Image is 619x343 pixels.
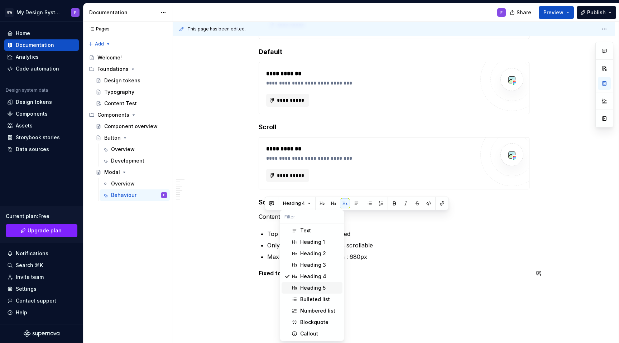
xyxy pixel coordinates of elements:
[111,157,144,164] div: Development
[104,123,158,130] div: Component overview
[104,77,140,84] div: Design tokens
[16,285,37,293] div: Settings
[267,230,529,238] p: Top and bottom area are fixed
[104,134,121,141] div: Button
[267,241,529,250] p: Only the content area that is scrollable
[89,9,157,16] div: Documentation
[4,295,79,306] button: Contact support
[517,9,531,16] span: Share
[16,134,60,141] div: Storybook stories
[267,252,529,261] p: Max-height for content area : 680px
[16,42,54,49] div: Documentation
[539,6,574,19] button: Preview
[587,9,606,16] span: Publish
[4,28,79,39] a: Home
[300,307,335,314] div: Numbered list
[111,146,135,153] div: Overview
[4,51,79,63] a: Analytics
[300,284,326,291] div: Heading 5
[111,180,135,187] div: Overview
[259,198,529,207] h4: Scroll types
[97,66,129,73] div: Foundations
[500,10,503,15] div: F
[86,52,170,63] a: Welcome!
[28,227,62,234] span: Upgrade plan
[4,63,79,74] a: Code automation
[300,238,325,246] div: Heading 1
[86,52,170,201] div: Page tree
[4,108,79,120] a: Components
[4,96,79,108] a: Design tokens
[100,189,170,201] a: BehaviourF
[187,26,246,32] span: This page has been edited.
[16,297,56,304] div: Contact support
[5,8,14,17] div: GW
[259,270,529,277] h5: Fixed top
[543,9,563,16] span: Preview
[16,262,43,269] div: Search ⌘K
[16,146,49,153] div: Data sources
[16,98,52,106] div: Design tokens
[4,144,79,155] a: Data sources
[104,169,120,176] div: Modal
[300,250,326,257] div: Heading 2
[24,330,59,337] a: Supernova Logo
[259,123,529,131] h4: Scroll
[16,250,48,257] div: Notifications
[16,274,44,281] div: Invite team
[74,10,76,15] div: F
[280,198,314,208] button: Heading 4
[104,88,134,96] div: Typography
[111,192,136,199] div: Behaviour
[93,166,170,178] a: Modal
[1,5,82,20] button: GWMy Design SystemF
[16,110,48,117] div: Components
[16,65,59,72] div: Code automation
[100,144,170,155] a: Overview
[300,273,326,280] div: Heading 4
[577,6,616,19] button: Publish
[4,120,79,131] a: Assets
[93,86,170,98] a: Typography
[259,48,529,56] h4: Default
[97,111,129,119] div: Components
[4,271,79,283] a: Invite team
[93,75,170,86] a: Design tokens
[300,319,328,326] div: Blockquote
[300,296,330,303] div: Bulleted list
[283,201,305,206] span: Heading 4
[93,98,170,109] a: Content Test
[6,213,77,220] div: Current plan : Free
[95,41,104,47] span: Add
[16,122,33,129] div: Assets
[300,261,326,269] div: Heading 3
[6,224,77,237] a: Upgrade plan
[6,87,48,93] div: Design system data
[86,39,113,49] button: Add
[4,248,79,259] button: Notifications
[4,39,79,51] a: Documentation
[259,212,529,221] p: Content
[100,155,170,166] a: Development
[280,223,344,341] div: Filter...
[100,178,170,189] a: Overview
[86,63,170,75] div: Foundations
[300,330,318,337] div: Callout
[86,109,170,121] div: Components
[93,132,170,144] a: Button
[280,210,344,223] input: Filter...
[16,9,62,16] div: My Design System
[163,192,165,199] div: F
[16,30,30,37] div: Home
[506,6,536,19] button: Share
[4,132,79,143] a: Storybook stories
[4,260,79,271] button: Search ⌘K
[104,100,137,107] div: Content Test
[4,307,79,318] button: Help
[86,26,110,32] div: Pages
[4,283,79,295] a: Settings
[93,121,170,132] a: Component overview
[97,54,122,61] div: Welcome!
[300,227,311,234] div: Text
[16,309,27,316] div: Help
